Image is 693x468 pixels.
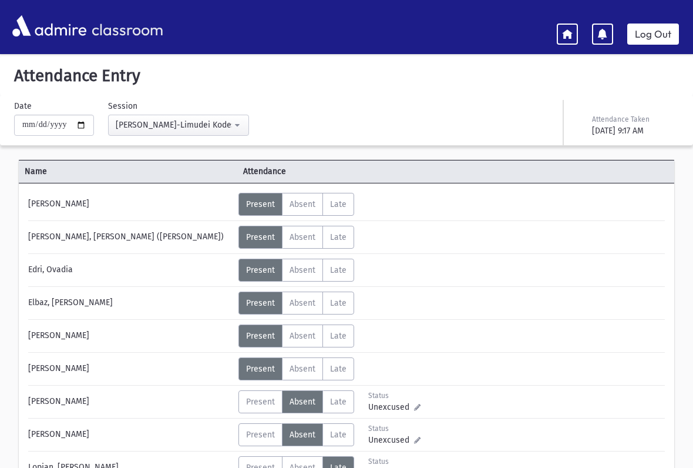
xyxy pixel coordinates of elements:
span: Absent [290,364,315,374]
span: Unexcused [368,401,414,413]
span: Present [246,331,275,341]
span: Late [330,298,346,308]
span: Present [246,397,275,407]
div: AttTypes [238,423,354,446]
span: Absent [290,397,315,407]
span: classroom [89,11,163,42]
span: Present [246,298,275,308]
span: Present [246,364,275,374]
div: [PERSON_NAME] [22,423,238,446]
div: AttTypes [238,193,354,216]
img: AdmirePro [9,12,89,39]
label: Date [14,100,32,112]
div: Attendance Taken [592,114,677,125]
a: Log Out [627,24,679,45]
div: [PERSON_NAME] [22,357,238,380]
span: Late [330,265,346,275]
div: [PERSON_NAME], [PERSON_NAME] ([PERSON_NAME]) [22,226,238,249]
span: Name [19,165,237,178]
span: Absent [290,265,315,275]
span: Absent [290,232,315,242]
span: Present [246,199,275,209]
button: Morah Roizy-Limudei Kodesh(9:00AM-2:00PM) [108,115,249,136]
div: AttTypes [238,226,354,249]
span: Absent [290,298,315,308]
div: AttTypes [238,292,354,315]
span: Late [330,232,346,242]
div: Elbaz, [PERSON_NAME] [22,292,238,315]
label: Session [108,100,137,112]
span: Late [330,397,346,407]
div: AttTypes [238,325,354,347]
span: Present [246,430,275,440]
span: Late [330,199,346,209]
div: AttTypes [238,259,354,282]
div: AttTypes [238,390,354,413]
div: [DATE] 9:17 AM [592,125,677,137]
span: Absent [290,331,315,341]
div: Edri, Ovadia [22,259,238,282]
span: Present [246,265,275,275]
span: Late [330,331,346,341]
h5: Attendance Entry [9,66,684,86]
div: AttTypes [238,357,354,380]
div: [PERSON_NAME] [22,325,238,347]
div: [PERSON_NAME]-Limudei Kodesh(9:00AM-2:00PM) [116,119,232,131]
span: Attendance [237,165,620,178]
div: Status [368,390,420,401]
div: [PERSON_NAME] [22,390,238,413]
div: [PERSON_NAME] [22,193,238,216]
span: Present [246,232,275,242]
span: Absent [290,199,315,209]
span: Late [330,364,346,374]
